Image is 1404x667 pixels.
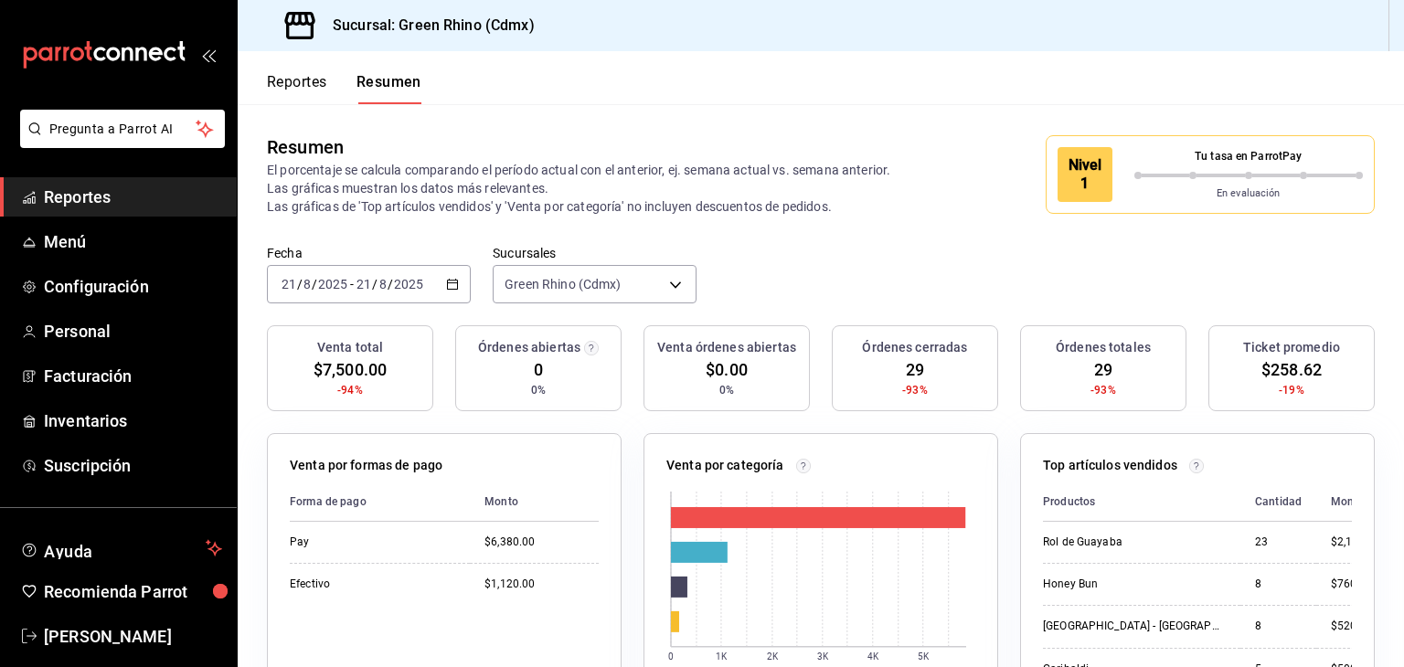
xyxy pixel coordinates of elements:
button: Resumen [356,73,421,104]
div: 8 [1255,577,1302,592]
input: -- [281,277,297,291]
span: / [312,277,317,291]
h3: Sucursal: Green Rhino (Cdmx) [318,15,535,37]
span: Personal [44,319,222,344]
span: Suscripción [44,453,222,478]
input: ---- [393,277,424,291]
span: Ayuda [44,537,198,559]
span: $258.62 [1261,357,1322,382]
div: 8 [1255,619,1302,634]
div: $6,380.00 [484,535,599,550]
div: [GEOGRAPHIC_DATA] - [GEOGRAPHIC_DATA] [1043,619,1226,634]
span: Pregunta a Parrot AI [49,120,197,139]
span: 0 [534,357,543,382]
span: -94% [337,382,363,398]
text: 2K [767,651,779,662]
span: / [388,277,393,291]
text: 4K [867,651,879,662]
text: 5K [918,651,930,662]
span: 0% [531,382,546,398]
th: Productos [1043,482,1240,522]
span: Green Rhino (Cdmx) [505,275,621,293]
div: $1,120.00 [484,577,599,592]
span: -93% [1090,382,1116,398]
span: Reportes [44,185,222,209]
span: 29 [906,357,924,382]
span: Menú [44,229,222,254]
a: Pregunta a Parrot AI [13,132,225,152]
span: Inventarios [44,408,222,433]
p: En evaluación [1134,186,1364,202]
h3: Ticket promedio [1243,338,1340,357]
div: $520.00 [1331,619,1381,634]
h3: Órdenes abiertas [478,338,580,357]
div: Pay [290,535,455,550]
input: -- [378,277,388,291]
p: Venta por categoría [666,456,784,475]
th: Forma de pago [290,482,470,522]
span: $0.00 [706,357,748,382]
h3: Órdenes totales [1056,338,1151,357]
div: $2,185.00 [1331,535,1381,550]
div: Resumen [267,133,344,161]
th: Monto [1316,482,1381,522]
span: -93% [902,382,928,398]
div: Rol de Guayaba [1043,535,1226,550]
text: 1K [716,651,728,662]
span: -19% [1279,382,1304,398]
label: Fecha [267,247,471,259]
p: Venta por formas de pago [290,456,442,475]
span: Facturación [44,364,222,388]
button: open_drawer_menu [201,48,216,62]
span: Configuración [44,274,222,299]
text: 0 [668,651,674,662]
div: Honey Bun [1043,577,1226,592]
text: 3K [817,651,829,662]
button: Reportes [267,73,327,104]
span: [PERSON_NAME] [44,624,222,649]
span: 29 [1094,357,1112,382]
p: Tu tasa en ParrotPay [1134,148,1364,164]
span: $7,500.00 [314,357,387,382]
input: -- [356,277,372,291]
div: 23 [1255,535,1302,550]
div: $760.00 [1331,577,1381,592]
span: / [297,277,303,291]
span: 0% [719,382,734,398]
label: Sucursales [493,247,697,259]
h3: Venta órdenes abiertas [657,338,796,357]
div: Efectivo [290,577,455,592]
button: Pregunta a Parrot AI [20,110,225,148]
span: - [350,277,354,291]
input: ---- [317,277,348,291]
p: El porcentaje se calcula comparando el período actual con el anterior, ej. semana actual vs. sema... [267,161,913,216]
div: Nivel 1 [1058,147,1112,202]
div: navigation tabs [267,73,421,104]
h3: Venta total [317,338,383,357]
span: / [372,277,378,291]
h3: Órdenes cerradas [862,338,967,357]
input: -- [303,277,312,291]
th: Monto [470,482,599,522]
p: Top artículos vendidos [1043,456,1177,475]
th: Cantidad [1240,482,1316,522]
span: Recomienda Parrot [44,579,222,604]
